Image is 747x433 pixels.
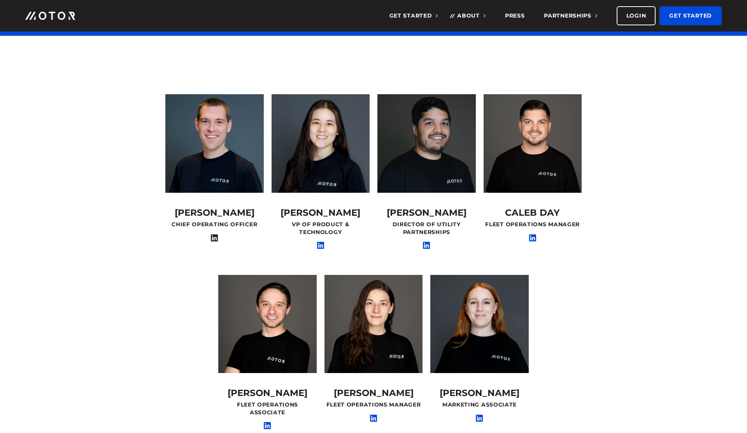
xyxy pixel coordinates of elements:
div: [PERSON_NAME] [272,206,370,219]
div: [PERSON_NAME] [218,387,317,399]
div: Fleet Operations Manager [324,401,423,409]
img: Kris Bahlke [165,94,264,193]
div: [PERSON_NAME] [165,206,264,219]
div: [PERSON_NAME] [377,206,476,219]
div: [PERSON_NAME] [324,387,423,399]
a: Get Started [659,6,722,25]
img: Vineet Raman [377,94,476,193]
div: Fleet Operations Associate [218,401,317,416]
span: Partnerships [544,12,597,19]
img: Motor [25,12,75,20]
img: Caleb Day [484,94,582,193]
span: Get Started [389,12,438,19]
img: Ruby Ellery [430,275,529,373]
div: Chief Operating Officer [165,221,264,229]
div: [PERSON_NAME] [430,387,529,399]
a: Login [617,6,656,25]
span: About [457,12,486,19]
div: Director of Utility Partnerships [377,221,476,236]
img: Jonathan Duerden [218,275,317,373]
div: Caleb Day [484,206,582,219]
div: Fleet Operations Manager [484,221,582,229]
img: Melissa Wang [272,94,370,193]
img: Michelina Restaino [324,275,423,373]
div: VP of Product & Technology [272,221,370,236]
div: Marketing Associate [430,401,529,409]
